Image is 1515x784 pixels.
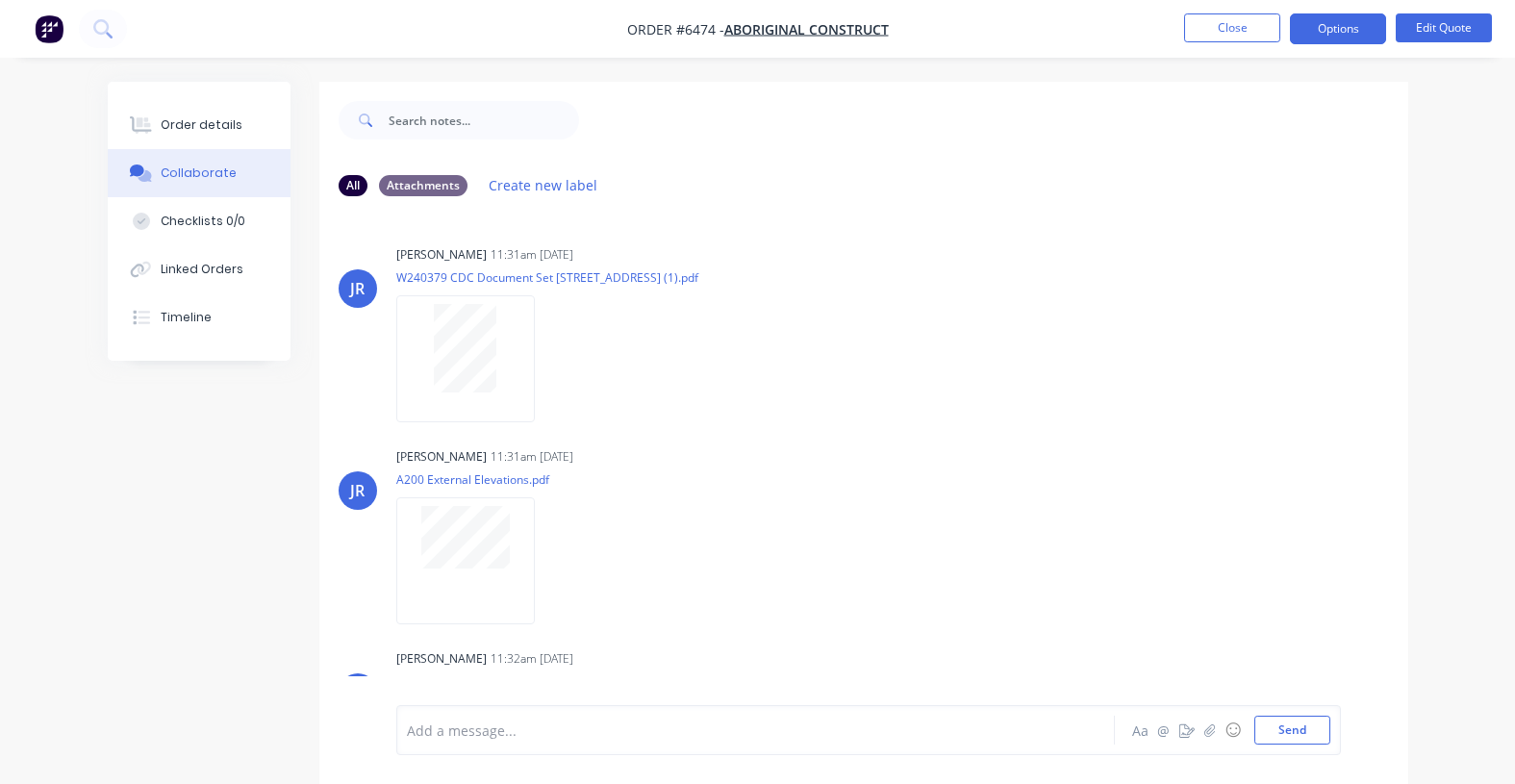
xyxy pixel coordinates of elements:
div: Linked Orders [161,261,243,278]
div: JR [350,479,365,502]
p: W240379 CDC Document Set [STREET_ADDRESS] (1).pdf [396,269,698,286]
button: Checklists 0/0 [108,197,290,245]
div: All [339,175,367,196]
img: Factory [35,14,63,43]
div: [PERSON_NAME] [396,246,487,264]
div: [PERSON_NAME] [396,650,487,668]
div: Checklists 0/0 [161,213,245,230]
button: Aa [1129,719,1152,742]
div: 11:31am [DATE] [491,448,573,466]
input: Search notes... [389,101,579,139]
div: 11:32am [DATE] [491,650,573,668]
div: Attachments [379,175,467,196]
a: Aboriginal Construct [724,20,889,38]
span: Order #6474 - [627,20,724,38]
div: Order details [161,116,242,134]
button: Timeline [108,293,290,341]
div: Timeline [161,309,212,326]
div: JR [350,277,365,300]
button: @ [1152,719,1175,742]
button: Linked Orders [108,245,290,293]
button: Send [1254,716,1330,745]
button: Close [1184,13,1280,42]
div: 11:31am [DATE] [491,246,573,264]
p: A200 External Elevations.pdf [396,471,554,488]
button: ☺ [1222,719,1245,742]
button: Collaborate [108,149,290,197]
button: Edit Quote [1396,13,1492,42]
button: Order details [108,101,290,149]
div: [PERSON_NAME] [396,448,487,466]
button: Create new label [479,172,608,198]
div: Collaborate [161,164,237,182]
button: Options [1290,13,1386,44]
